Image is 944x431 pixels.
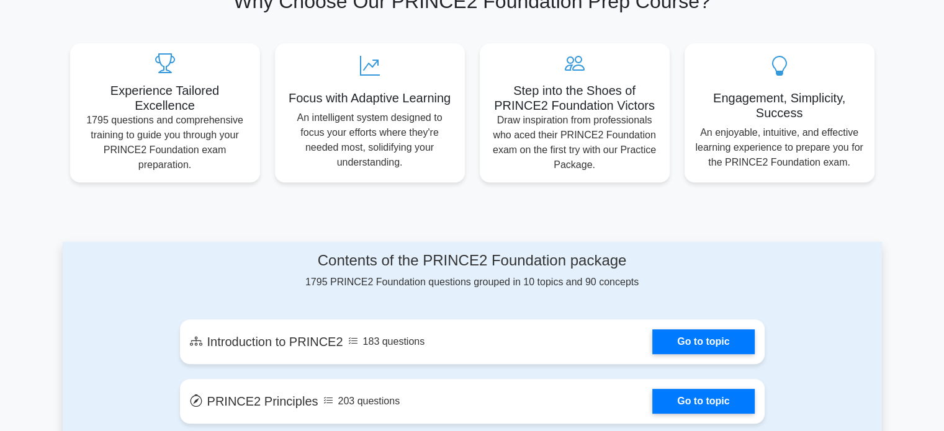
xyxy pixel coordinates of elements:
[80,83,250,113] h5: Experience Tailored Excellence
[285,110,455,170] p: An intelligent system designed to focus your efforts where they're needed most, solidifying your ...
[652,329,754,354] a: Go to topic
[695,91,865,120] h5: Engagement, Simplicity, Success
[180,252,765,290] div: 1795 PRINCE2 Foundation questions grouped in 10 topics and 90 concepts
[285,91,455,105] h5: Focus with Adaptive Learning
[180,252,765,270] h4: Contents of the PRINCE2 Foundation package
[695,125,865,170] p: An enjoyable, intuitive, and effective learning experience to prepare you for the PRINCE2 Foundat...
[80,113,250,172] p: 1795 questions and comprehensive training to guide you through your PRINCE2 Foundation exam prepa...
[490,113,660,172] p: Draw inspiration from professionals who aced their PRINCE2 Foundation exam on the first try with ...
[652,389,754,414] a: Go to topic
[490,83,660,113] h5: Step into the Shoes of PRINCE2 Foundation Victors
